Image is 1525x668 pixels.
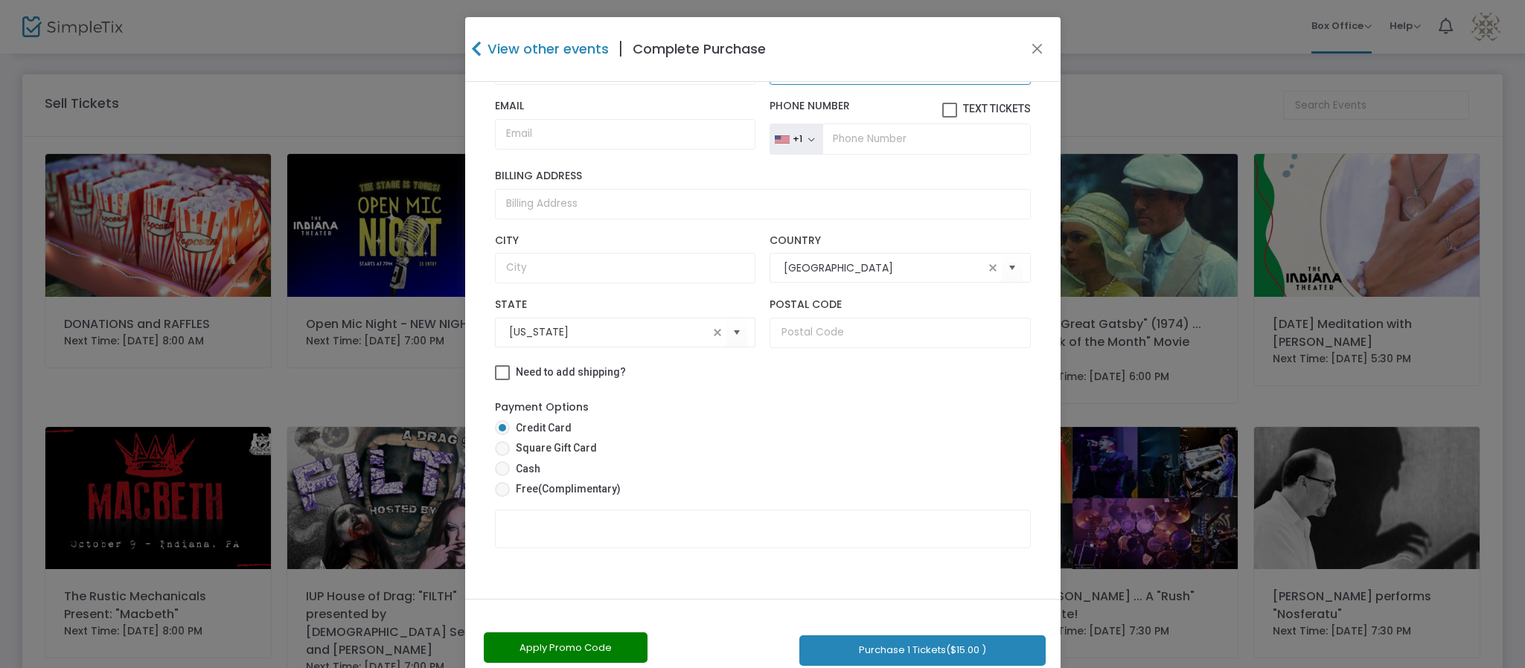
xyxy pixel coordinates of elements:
[538,483,621,495] span: (Complimentary)
[510,420,572,436] span: Credit Card
[516,366,626,378] span: Need to add shipping?
[726,317,747,347] button: Select
[495,399,589,415] label: Payment Options
[495,119,755,150] input: Email
[770,123,822,155] button: +1
[963,103,1031,115] span: Text Tickets
[495,234,755,248] label: City
[770,298,1030,312] label: Postal Code
[510,440,597,456] span: Square Gift Card
[784,260,983,276] input: Select Country
[495,189,1031,219] input: Billing Address
[793,133,802,145] div: +1
[799,635,1046,666] button: Purchase 1 Tickets($15.00 )
[509,324,709,340] input: Select State
[1027,39,1046,59] button: Close
[510,461,540,477] span: Cash
[770,100,1030,118] label: Phone Number
[633,39,766,59] h4: Complete Purchase
[484,632,648,663] button: Apply Promo Code
[1002,253,1023,283] button: Select
[495,298,755,312] label: State
[496,510,1030,582] iframe: Secure Credit Card Form
[609,36,633,62] span: |
[822,123,1030,155] input: Phone Number
[495,253,755,283] input: City
[770,234,1030,248] label: Country
[484,39,609,59] h4: View other events
[510,481,621,497] span: Free
[495,170,1031,183] label: Billing Address
[495,100,755,113] label: Email
[709,324,726,341] span: clear
[770,318,1030,348] input: Postal Code
[984,259,1002,277] span: clear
